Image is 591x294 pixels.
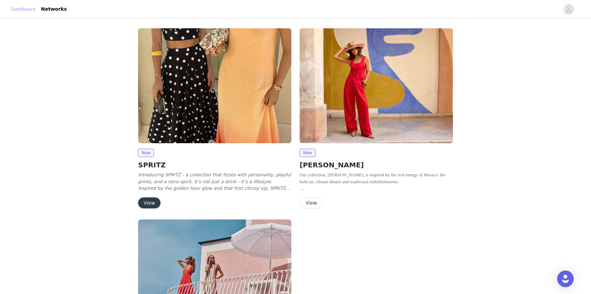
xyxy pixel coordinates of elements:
[300,197,323,208] button: View
[138,160,291,170] h2: SPRITZ
[300,172,445,184] span: Our collection, [PERSON_NAME], is inspired by the rich energy of Mexico: the bold art, vibrant de...
[138,197,161,208] button: View
[138,200,161,206] a: View
[565,4,572,15] div: avatar
[138,172,291,204] em: Introducing SPRITZ - a collection that fizzes with personality, playful prints, and a retro spiri...
[11,6,36,13] a: Dashboard
[300,160,453,170] h2: [PERSON_NAME]
[557,271,574,287] div: Open Intercom Messenger
[138,28,291,143] img: Mister Zimi
[300,200,323,206] a: View
[138,149,154,157] span: New
[37,1,71,17] a: Networks
[300,28,453,143] img: Mister Zimi
[300,149,316,157] span: New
